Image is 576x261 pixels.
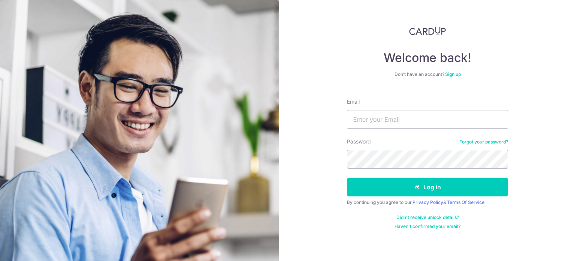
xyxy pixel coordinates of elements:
[347,71,508,77] div: Don’t have an account?
[447,199,484,205] a: Terms Of Service
[459,139,508,145] a: Forgot your password?
[396,214,459,220] a: Didn't receive unlock details?
[394,223,460,229] a: Haven't confirmed your email?
[347,110,508,129] input: Enter your Email
[409,26,446,35] img: CardUp Logo
[347,50,508,65] h4: Welcome back!
[445,71,461,77] a: Sign up
[412,199,443,205] a: Privacy Policy
[347,199,508,205] div: By continuing you agree to our &
[347,178,508,196] button: Log in
[347,138,371,145] label: Password
[347,98,360,106] label: Email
